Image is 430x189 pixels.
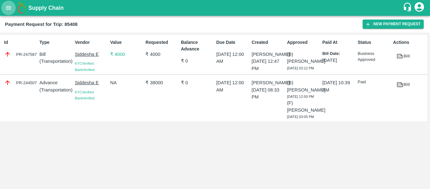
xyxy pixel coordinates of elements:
div: account of current user [414,1,425,15]
p: ₹ 0 [181,79,214,86]
p: Siddesha E [75,51,108,58]
p: [DATE] 12:00 AM [216,79,249,93]
p: Siddesha E [75,79,108,86]
p: [PERSON_NAME] [252,51,284,58]
p: Bill Date: [322,51,355,57]
a: Bill [393,79,413,90]
p: ₹ 4000 [110,51,143,58]
p: Approved [287,39,320,46]
p: [DATE] 12:47 PM [252,58,284,72]
p: NA [110,79,143,86]
button: New Payment Request [363,20,424,29]
p: [DATE] 08:33 PM [252,86,284,101]
p: Actions [393,39,426,46]
p: Balance Advance [181,39,214,52]
span: [DATE] 03:12 PM [287,66,314,70]
p: Paid At [322,39,355,46]
a: Bill [393,51,413,62]
div: customer-support [403,2,414,14]
p: Id [4,39,37,46]
p: (F) [PERSON_NAME] [287,99,320,114]
span: [DATE] 12:50 PM [287,95,314,98]
p: [PERSON_NAME] [252,79,284,86]
p: ₹ 38000 [145,79,178,86]
div: PR-244507 [4,79,37,86]
p: Value [110,39,143,46]
span: Bank Verified [75,68,94,72]
p: Bill [39,51,72,58]
p: (B) [PERSON_NAME] [287,51,320,65]
p: [DATE] 10:39 AM [322,79,355,93]
button: open drawer [1,1,16,15]
p: Vendor [75,39,108,46]
p: (B) [PERSON_NAME] [287,79,320,93]
p: Advance [39,79,72,86]
p: ₹ 0 [181,57,214,64]
p: Requested [145,39,178,46]
p: [DATE] 12:00 AM [216,51,249,65]
a: Supply Chain [28,3,403,12]
b: Supply Chain [28,5,64,11]
span: Bank Verified [75,96,94,100]
p: ( Transportation ) [39,58,72,65]
p: ₹ 4000 [145,51,178,58]
p: Paid [358,79,390,85]
p: [DATE] [322,57,355,64]
div: PR-247587 [4,51,37,58]
span: KYC Verified [75,90,94,94]
span: KYC Verified [75,62,94,65]
p: Status [358,39,390,46]
img: logo [16,2,28,14]
p: Business Approved [358,51,390,62]
b: Payment Request for Trip: 85408 [5,22,77,27]
p: ( Transportation ) [39,86,72,93]
p: Created [252,39,284,46]
p: Type [39,39,72,46]
span: [DATE] 03:05 PM [287,115,314,119]
p: Due Date [216,39,249,46]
